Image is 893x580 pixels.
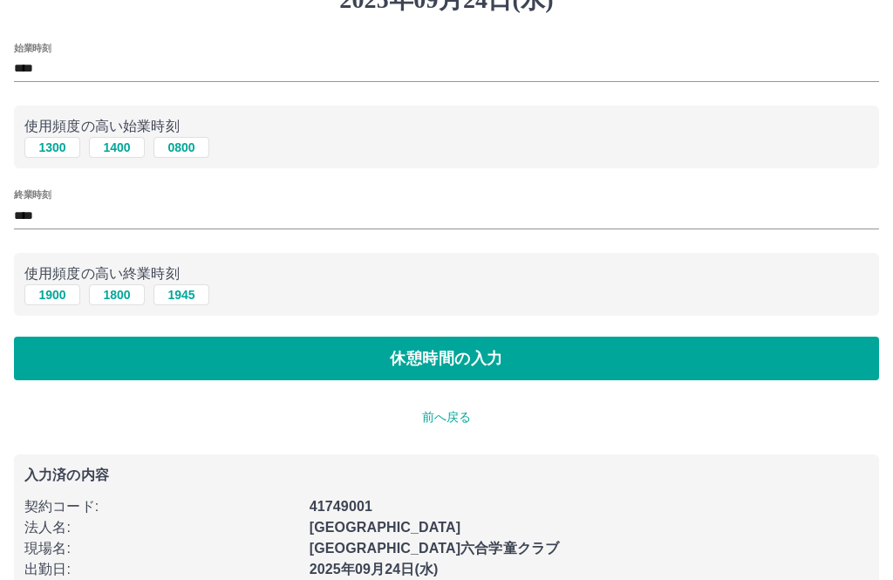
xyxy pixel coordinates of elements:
[24,496,299,517] p: 契約コード :
[89,137,145,158] button: 1400
[310,541,560,556] b: [GEOGRAPHIC_DATA]六合学童クラブ
[24,517,299,538] p: 法人名 :
[310,562,439,577] b: 2025年09月24日(水)
[24,468,869,482] p: 入力済の内容
[310,520,461,535] b: [GEOGRAPHIC_DATA]
[310,499,372,514] b: 41749001
[89,284,145,305] button: 1800
[24,284,80,305] button: 1900
[24,116,869,137] p: 使用頻度の高い始業時刻
[153,137,209,158] button: 0800
[24,263,869,284] p: 使用頻度の高い終業時刻
[14,337,879,380] button: 休憩時間の入力
[24,538,299,559] p: 現場名 :
[14,408,879,426] p: 前へ戻る
[153,284,209,305] button: 1945
[14,188,51,201] label: 終業時刻
[24,137,80,158] button: 1300
[24,559,299,580] p: 出勤日 :
[14,41,51,54] label: 始業時刻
